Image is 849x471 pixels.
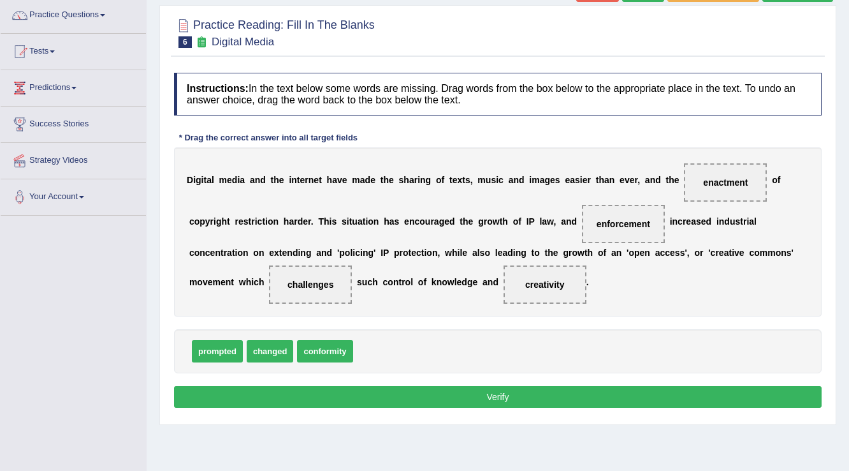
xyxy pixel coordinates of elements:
[678,216,683,227] b: c
[273,175,279,185] b: h
[566,216,572,227] b: n
[694,248,700,258] b: o
[432,248,438,258] b: n
[669,175,674,185] b: h
[178,36,192,48] span: 6
[262,216,265,227] b: t
[700,248,703,258] b: r
[196,175,201,185] b: g
[314,175,319,185] b: e
[235,248,238,258] b: i
[365,216,368,227] b: i
[368,248,374,258] b: g
[498,248,503,258] b: e
[201,175,204,185] b: i
[625,175,630,185] b: v
[670,248,675,258] b: e
[772,175,778,185] b: o
[724,216,730,227] b: d
[644,248,650,258] b: n
[269,248,274,258] b: e
[634,248,640,258] b: p
[274,248,279,258] b: x
[444,216,449,227] b: e
[1,34,146,66] a: Tests
[212,175,214,185] b: l
[462,175,465,185] b: t
[345,248,351,258] b: o
[250,175,255,185] b: a
[580,175,583,185] b: i
[212,36,274,48] small: Digital Media
[384,216,389,227] b: h
[374,248,375,258] b: '
[243,248,249,258] b: n
[507,248,513,258] b: d
[550,175,555,185] b: e
[260,175,266,185] b: d
[716,216,719,227] b: i
[174,131,363,144] div: * Drag the correct answer into all target fields
[670,216,672,227] b: i
[324,216,330,227] b: h
[719,248,724,258] b: e
[311,216,314,227] b: .
[332,175,337,185] b: a
[498,175,504,185] b: c
[174,16,375,48] h2: Practice Reading: Fill In The Blanks
[502,248,507,258] b: a
[703,177,748,188] span: enactment
[596,175,599,185] b: t
[347,216,349,227] b: i
[227,248,232,258] b: a
[409,216,415,227] b: n
[414,175,417,185] b: r
[399,175,404,185] b: s
[342,175,347,185] b: e
[502,216,508,227] b: h
[599,175,604,185] b: h
[342,216,347,227] b: s
[216,216,222,227] b: g
[319,175,322,185] b: t
[674,175,679,185] b: e
[691,216,696,227] b: a
[194,216,200,227] b: o
[224,248,227,258] b: r
[529,216,535,227] b: P
[436,175,442,185] b: o
[389,216,395,227] b: a
[620,175,625,185] b: e
[754,216,757,227] b: l
[460,216,463,227] b: t
[420,175,426,185] b: n
[249,216,252,227] b: t
[240,175,245,185] b: a
[460,248,462,258] b: l
[706,216,712,227] b: d
[215,248,221,258] b: n
[424,248,426,258] b: i
[330,216,332,227] b: i
[300,175,305,185] b: e
[187,83,249,94] b: Instructions:
[548,248,553,258] b: h
[749,216,754,227] b: a
[491,175,496,185] b: s
[409,175,414,185] b: a
[279,175,284,185] b: e
[635,175,638,185] b: r
[194,248,200,258] b: o
[174,73,822,116] h4: In the text below some words are missing. Drag words from the box below to the appropriate place ...
[516,248,521,258] b: n
[417,175,420,185] b: i
[680,248,685,258] b: s
[534,248,540,258] b: o
[513,216,519,227] b: o
[308,216,311,227] b: r
[287,248,293,258] b: n
[298,248,300,258] b: i
[221,248,224,258] b: t
[374,216,379,227] b: n
[363,216,366,227] b: t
